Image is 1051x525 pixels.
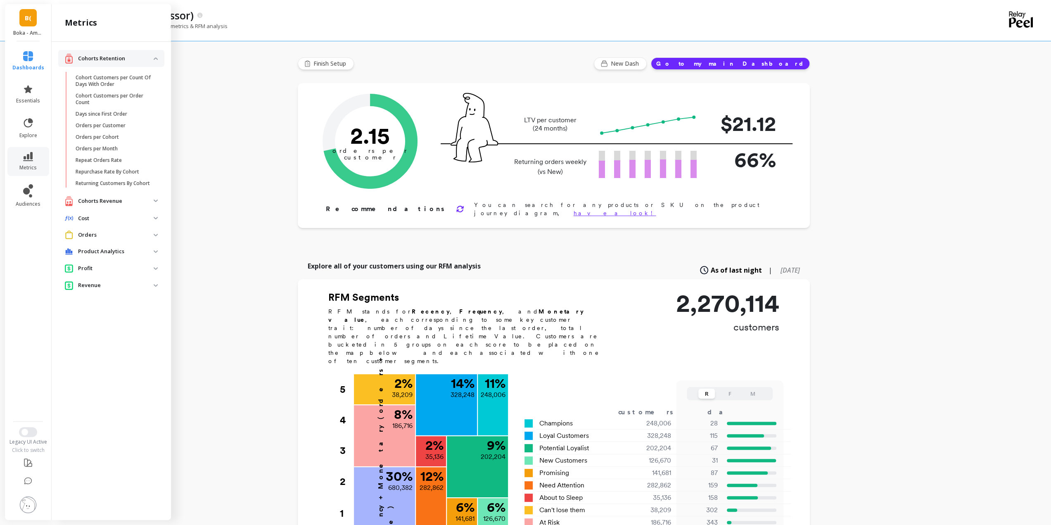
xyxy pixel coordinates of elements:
p: Cohorts Retention [78,55,154,63]
img: down caret icon [154,57,158,60]
p: Boka - Amazon (Essor) [13,30,43,36]
p: Returning orders weekly (vs New) [512,157,589,177]
p: Orders per Month [76,145,118,152]
span: [DATE] [781,266,800,275]
p: 67 [681,443,718,453]
p: Explore all of your customers using our RFM analysis [308,261,481,271]
div: 35,136 [622,493,681,503]
text: 2.15 [350,122,390,149]
p: 6 % [487,501,505,514]
p: 28 [681,418,718,428]
div: 38,209 [622,505,681,515]
b: Frequency [459,308,502,315]
p: Cohorts Revenue [78,197,154,205]
img: navigation item icon [65,53,73,64]
p: Returning Customers By Cohort [76,180,150,187]
p: 38,209 [392,390,413,400]
p: 159 [681,480,718,490]
tspan: orders per [332,147,408,154]
p: Repeat Orders Rate [76,157,122,164]
p: You can search for any products or SKU on the product journey diagram, [474,201,783,217]
p: 202,204 [481,452,505,462]
div: customers [618,407,685,417]
div: 4 [340,405,353,435]
button: Finish Setup [298,57,354,70]
span: audiences [16,201,40,207]
span: About to Sleep [539,493,583,503]
p: 6 % [456,501,474,514]
tspan: customer [344,154,396,161]
span: dashboards [12,64,44,71]
img: down caret icon [154,267,158,270]
div: 202,204 [622,443,681,453]
button: Switch to New UI [19,427,37,437]
p: RFM stands for , , and , each corresponding to some key customer trait: number of days since the ... [328,307,609,365]
p: Cohort Customers per Order Count [76,93,154,106]
span: As of last night [711,265,762,275]
p: 11 % [485,377,505,390]
img: down caret icon [154,200,158,202]
p: Cost [78,214,154,223]
a: have a look! [574,210,656,216]
img: down caret icon [154,217,158,219]
span: essentials [16,97,40,104]
p: 66% [710,144,776,175]
p: 141,681 [456,514,474,524]
p: Product Analytics [78,247,154,256]
p: 126,670 [483,514,505,524]
img: down caret icon [154,234,158,236]
button: R [698,389,715,399]
p: 328,248 [451,390,474,400]
p: 87 [681,468,718,478]
span: Loyal Customers [539,431,589,441]
img: down caret icon [154,250,158,253]
p: 14 % [451,377,474,390]
div: 126,670 [622,456,681,466]
p: Orders per Customer [76,122,126,129]
p: 2 % [394,377,413,390]
p: Revenue [78,281,154,290]
p: 186,716 [392,421,413,431]
div: Click to switch [4,447,52,454]
p: 248,006 [481,390,505,400]
span: Champions [539,418,573,428]
h2: metrics [65,17,97,29]
p: 115 [681,431,718,441]
span: metrics [19,164,37,171]
img: navigation item icon [65,230,73,239]
div: 2 [340,466,353,497]
button: Go to my main Dashboard [651,57,810,70]
p: 12 % [420,470,444,483]
div: 3 [340,435,353,466]
p: 31 [681,456,718,466]
span: New Dash [611,59,641,68]
span: | [769,265,772,275]
div: 141,681 [622,468,681,478]
span: Need Attention [539,480,584,490]
div: days [707,407,741,417]
p: 680,382 [388,483,413,493]
div: Legacy UI Active [4,439,52,445]
p: Orders [78,231,154,239]
span: Potential Loyalist [539,443,589,453]
button: F [721,389,738,399]
p: Cohort Customers per Count Of Days With Order [76,74,154,88]
div: 5 [340,374,353,405]
p: 8 % [394,408,413,421]
img: profile picture [20,496,36,513]
button: New Dash [594,57,647,70]
p: Profit [78,264,154,273]
img: navigation item icon [65,248,73,255]
img: navigation item icon [65,196,73,206]
h2: RFM Segments [328,291,609,304]
p: Recommendations [326,204,446,214]
img: pal seatted on line [451,93,498,162]
img: navigation item icon [65,281,73,290]
img: navigation item icon [65,216,73,221]
p: customers [676,321,779,334]
div: 248,006 [622,418,681,428]
p: 302 [681,505,718,515]
span: New Customers [539,456,587,466]
span: Promising [539,468,569,478]
b: Recency [412,308,450,315]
